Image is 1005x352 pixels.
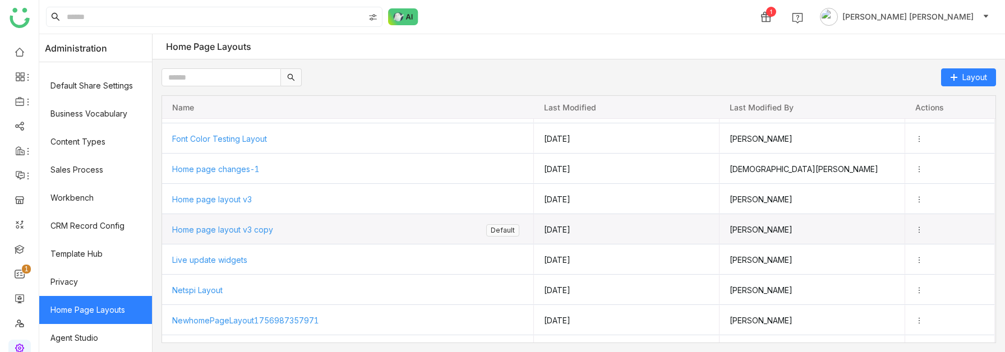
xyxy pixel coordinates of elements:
[544,164,570,174] span: [DATE]
[730,154,895,183] span: [DEMOGRAPHIC_DATA][PERSON_NAME]
[730,305,895,334] span: [PERSON_NAME]
[172,285,223,295] span: Netspi Layout
[941,68,996,86] button: Layout
[792,12,803,24] img: help.svg
[172,255,247,265] span: Live update widgets
[10,8,30,28] img: logo
[388,8,418,25] img: ask-buddy-normal.svg
[544,285,570,295] span: [DATE]
[39,268,152,296] a: Privacy
[39,100,152,128] a: Business Vocabulary
[730,215,895,243] span: [PERSON_NAME]
[368,13,377,22] img: search-type.svg
[915,103,944,112] span: Actions
[544,134,570,143] span: [DATE]
[39,240,152,268] a: Template Hub
[766,7,776,17] div: 1
[39,72,152,100] a: Default Share Settings
[162,123,995,154] div: Press SPACE to select this row.
[544,255,570,265] span: [DATE]
[730,124,895,152] span: [PERSON_NAME]
[24,263,29,275] p: 1
[162,214,995,244] div: Press SPACE to select this row.
[45,34,107,62] span: Administration
[39,324,152,352] a: Agent Studio
[820,8,838,26] img: avatar
[818,8,992,26] button: [PERSON_NAME] [PERSON_NAME]
[730,275,895,304] span: [PERSON_NAME]
[166,41,251,52] div: Home Page Layouts
[172,164,260,174] span: Home page changes-1
[544,103,596,112] span: Last modified
[162,305,995,335] div: Press SPACE to select this row.
[172,225,273,234] span: Home page layout v3 copy
[730,245,895,274] span: [PERSON_NAME]
[39,128,152,156] a: Content Types
[22,265,31,274] nz-badge-sup: 1
[544,316,570,325] span: [DATE]
[172,134,267,143] span: Font Color Testing Layout
[172,194,252,204] span: Home page layout v3
[544,194,570,204] span: [DATE]
[172,316,319,325] span: NewhomePageLayout1756987357971
[172,103,194,112] span: Name
[842,11,974,23] span: [PERSON_NAME] [PERSON_NAME]
[486,224,519,237] nz-tag: Default
[162,275,995,305] div: Press SPACE to select this row.
[730,103,794,112] span: Last modified by
[162,244,995,275] div: Press SPACE to select this row.
[162,154,995,184] div: Press SPACE to select this row.
[730,184,895,213] span: [PERSON_NAME]
[962,71,987,84] span: Layout
[39,184,152,212] a: Workbench
[162,184,995,214] div: Press SPACE to select this row.
[39,156,152,184] a: Sales Process
[39,212,152,240] a: CRM Record Config
[544,225,570,234] span: [DATE]
[39,296,152,324] a: Home Page Layouts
